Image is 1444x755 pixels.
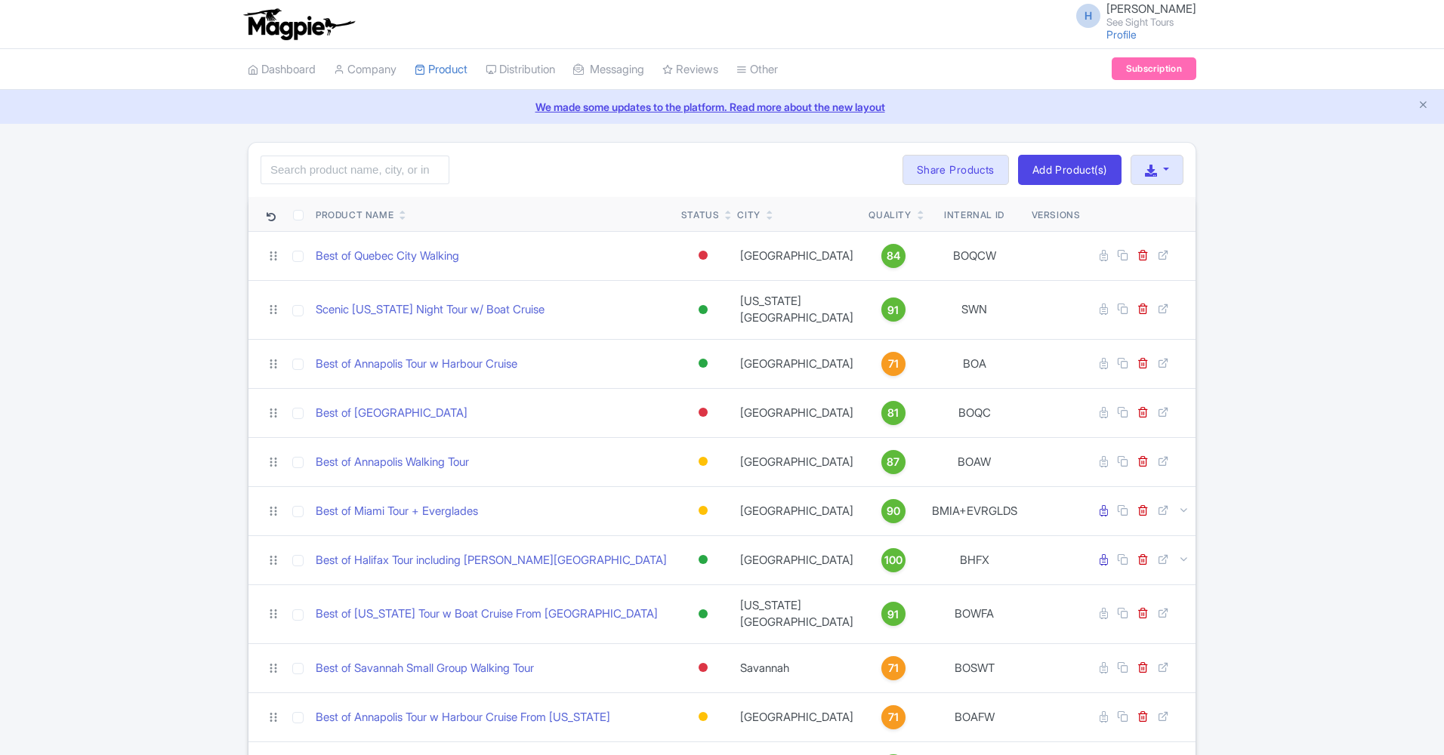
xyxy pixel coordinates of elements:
a: Best of Miami Tour + Everglades [316,503,478,520]
td: BMIA+EVRGLDS [924,486,1026,535]
div: Product Name [316,208,393,222]
th: Versions [1026,197,1087,232]
td: BOQCW [924,231,1026,280]
a: Share Products [903,155,1009,185]
a: Best of Annapolis Tour w Harbour Cruise [316,356,517,373]
td: [GEOGRAPHIC_DATA] [731,339,862,388]
a: 71 [869,705,917,729]
td: [GEOGRAPHIC_DATA] [731,692,862,741]
a: Scenic [US_STATE] Night Tour w/ Boat Cruise [316,301,545,319]
a: 100 [869,548,917,572]
th: Internal ID [924,197,1026,232]
span: 100 [884,552,903,569]
a: Best of Quebec City Walking [316,248,459,265]
a: Best of Annapolis Tour w Harbour Cruise From [US_STATE] [316,709,610,726]
div: Building [696,500,711,522]
span: 91 [887,606,899,623]
td: [GEOGRAPHIC_DATA] [731,231,862,280]
span: 91 [887,302,899,319]
span: 90 [887,503,900,519]
a: 71 [869,352,917,376]
td: [US_STATE][GEOGRAPHIC_DATA] [731,584,862,643]
a: 84 [869,244,917,268]
div: Quality [869,208,911,222]
a: 87 [869,450,917,474]
a: 91 [869,602,917,626]
td: [GEOGRAPHIC_DATA] [731,437,862,486]
span: 84 [887,248,900,264]
span: 71 [888,660,899,676]
td: BOQC [924,388,1026,437]
div: Building [696,706,711,728]
div: Inactive [696,657,711,679]
a: Subscription [1112,57,1196,80]
input: Search product name, city, or interal id [261,156,449,184]
td: BOA [924,339,1026,388]
a: Best of [US_STATE] Tour w Boat Cruise From [GEOGRAPHIC_DATA] [316,606,658,623]
small: See Sight Tours [1106,17,1196,27]
a: Best of Halifax Tour including [PERSON_NAME][GEOGRAPHIC_DATA] [316,552,667,569]
td: [US_STATE][GEOGRAPHIC_DATA] [731,280,862,339]
button: Close announcement [1418,97,1429,115]
span: 71 [888,356,899,372]
a: Distribution [486,49,555,91]
td: Savannah [731,643,862,692]
td: BOAW [924,437,1026,486]
td: BHFX [924,535,1026,584]
span: 71 [888,709,899,726]
a: 71 [869,656,917,680]
span: [PERSON_NAME] [1106,2,1196,16]
div: Building [696,451,711,473]
td: [GEOGRAPHIC_DATA] [731,535,862,584]
a: 81 [869,401,917,425]
div: Active [696,549,711,571]
div: Active [696,353,711,374]
div: Active [696,603,711,625]
td: BOWFA [924,584,1026,643]
span: H [1076,4,1100,28]
td: SWN [924,280,1026,339]
a: Best of Savannah Small Group Walking Tour [316,660,534,677]
a: Reviews [662,49,718,91]
a: Messaging [573,49,644,91]
img: logo-ab69f6fb50320c5b225c76a69d11143b.png [240,8,357,41]
a: Add Product(s) [1018,155,1122,185]
td: [GEOGRAPHIC_DATA] [731,388,862,437]
a: 91 [869,297,917,322]
a: Best of Annapolis Walking Tour [316,454,469,471]
a: Other [736,49,778,91]
td: BOSWT [924,643,1026,692]
a: Company [334,49,396,91]
a: We made some updates to the platform. Read more about the new layout [9,99,1435,115]
a: Best of [GEOGRAPHIC_DATA] [316,405,467,422]
td: BOAFW [924,692,1026,741]
div: Inactive [696,402,711,424]
span: 87 [887,454,899,470]
span: 81 [887,405,899,421]
a: Profile [1106,28,1137,41]
a: H [PERSON_NAME] See Sight Tours [1067,3,1196,27]
div: Active [696,299,711,321]
div: Status [681,208,720,222]
a: Dashboard [248,49,316,91]
div: Inactive [696,245,711,267]
div: City [737,208,760,222]
a: Product [415,49,467,91]
td: [GEOGRAPHIC_DATA] [731,486,862,535]
a: 90 [869,499,917,523]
